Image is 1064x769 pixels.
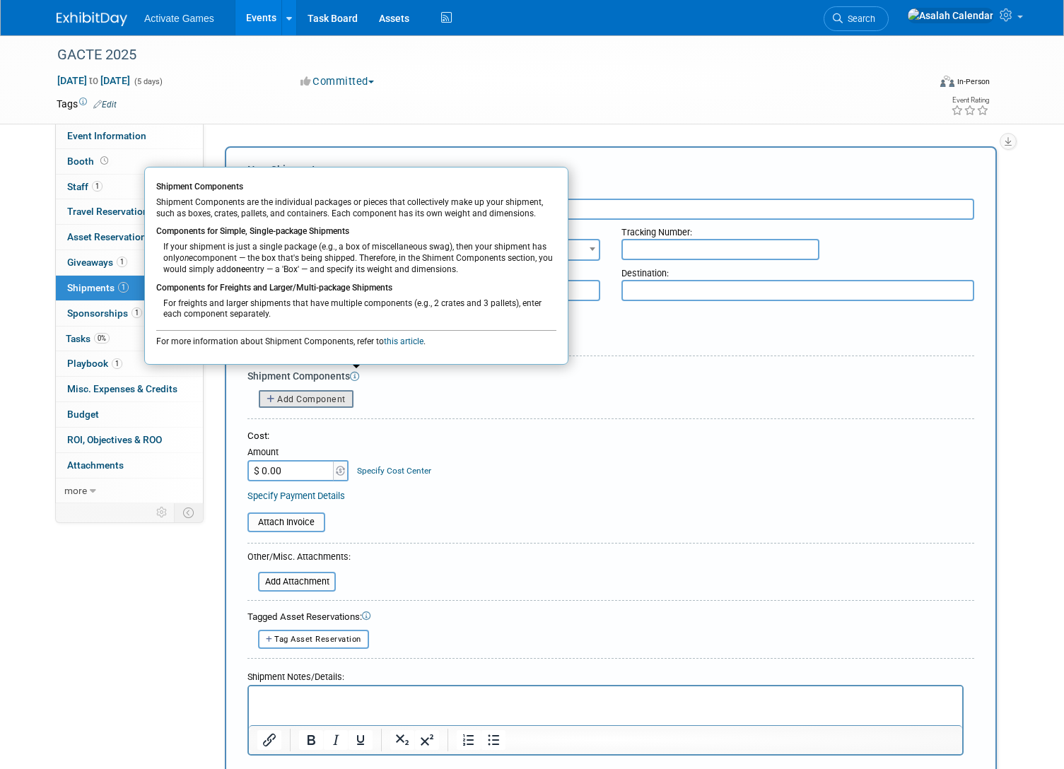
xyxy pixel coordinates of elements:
[247,491,345,501] a: Specify Payment Details
[56,428,203,452] a: ROI, Objectives & ROO
[144,13,214,24] span: Activate Games
[56,250,203,275] a: Giveaways1
[231,264,245,274] span: one
[175,503,204,522] td: Toggle Event Tabs
[156,283,556,294] div: Components for Freights and Larger/Multi-package Shipments
[131,307,142,318] span: 1
[156,330,556,348] div: For more information about Shipment Components, refer to .
[247,430,974,443] div: Cost:
[247,551,351,567] div: Other/Misc. Attachments:
[56,199,203,224] a: Travel Reservations
[56,327,203,351] a: Tasks0%
[66,333,110,344] span: Tasks
[92,181,103,192] span: 1
[117,257,127,267] span: 1
[67,409,99,420] span: Budget
[67,383,177,394] span: Misc. Expenses & Credits
[118,282,129,293] span: 1
[247,446,350,460] div: Amount
[56,479,203,503] a: more
[156,182,556,193] div: Shipment Components
[247,369,974,383] div: Shipment Components
[67,358,122,369] span: Playbook
[357,466,431,476] a: Specify Cost Center
[56,453,203,478] a: Attachments
[56,276,203,300] a: Shipments1
[56,175,203,199] a: Staff1
[87,75,100,86] span: to
[481,730,505,750] button: Bullet list
[274,635,361,644] span: Tag Asset Reservation
[249,686,962,725] iframe: Rich Text Area
[824,6,889,31] a: Search
[843,13,875,24] span: Search
[940,76,954,87] img: Format-Inperson.png
[56,124,203,148] a: Event Information
[247,163,974,177] div: New Shipment
[247,611,974,624] div: Tagged Asset Reservations:
[57,97,117,111] td: Tags
[324,730,348,750] button: Italic
[258,630,369,649] button: Tag Asset Reservation
[56,225,203,250] a: Asset Reservations2
[457,730,481,750] button: Numbered list
[156,197,556,220] div: Shipment Components are the individual packages or pieces that collectively make up your shipment...
[156,242,556,275] div: If your shipment is just a single package (e.g., a box of miscellaneous swag), then your shipment...
[957,76,990,87] div: In-Person
[56,149,203,174] a: Booth
[621,220,974,239] div: Tracking Number:
[247,180,974,199] div: Description (e.g. "Booth Furniture"):
[133,77,163,86] span: (5 days)
[621,261,974,280] div: Destination:
[56,402,203,427] a: Budget
[390,730,414,750] button: Subscript
[415,730,439,750] button: Superscript
[296,74,380,89] button: Committed
[57,12,127,26] img: ExhibitDay
[150,503,175,522] td: Personalize Event Tab Strip
[67,282,129,293] span: Shipments
[67,206,153,217] span: Travel Reservations
[56,301,203,326] a: Sponsorships1
[67,155,111,167] span: Booth
[299,730,323,750] button: Bold
[112,358,122,369] span: 1
[259,390,353,408] button: Add Component
[67,231,165,242] span: Asset Reservations
[57,74,131,87] span: [DATE] [DATE]
[277,394,346,404] span: Add Component
[98,155,111,166] span: Booth not reserved yet
[56,351,203,376] a: Playbook1
[67,307,142,319] span: Sponsorships
[67,257,127,268] span: Giveaways
[951,97,989,104] div: Event Rating
[907,8,994,23] img: Asalah Calendar
[349,730,373,750] button: Underline
[156,226,556,237] div: Components for Simple, Single-package Shipments
[852,74,990,95] div: Event Format
[257,730,281,750] button: Insert/edit link
[384,336,423,346] a: this article
[67,434,162,445] span: ROI, Objectives & ROO
[180,253,193,263] i: one
[52,42,911,68] div: GACTE 2025
[67,130,146,141] span: Event Information
[64,485,87,496] span: more
[67,181,103,192] span: Staff
[156,298,556,321] div: For freights and larger shipments that have multiple components (e.g., 2 crates and 3 pallets), e...
[94,333,110,344] span: 0%
[247,664,964,685] div: Shipment Notes/Details:
[93,100,117,110] a: Edit
[67,459,124,471] span: Attachments
[56,377,203,401] a: Misc. Expenses & Credits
